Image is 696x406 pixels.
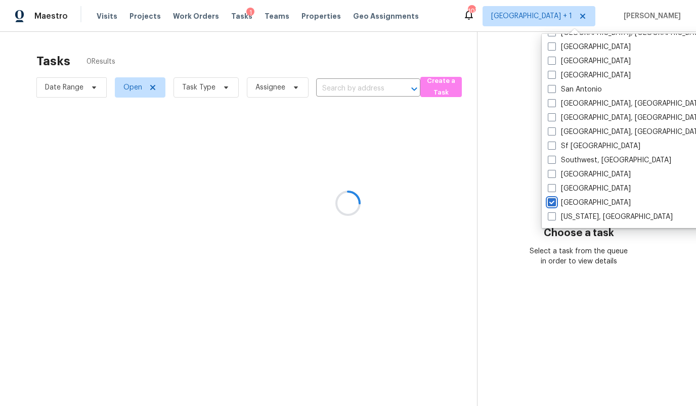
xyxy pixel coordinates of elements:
label: [GEOGRAPHIC_DATA] [548,184,631,194]
div: 1 [246,8,254,18]
label: [GEOGRAPHIC_DATA] [548,56,631,66]
label: [GEOGRAPHIC_DATA] [548,42,631,52]
label: Southwest, [GEOGRAPHIC_DATA] [548,155,671,165]
label: [GEOGRAPHIC_DATA] [548,70,631,80]
label: [GEOGRAPHIC_DATA] [548,169,631,179]
label: San Antonio [548,84,602,95]
label: Sf [GEOGRAPHIC_DATA] [548,141,640,151]
label: [US_STATE], [GEOGRAPHIC_DATA] [548,212,673,222]
div: 107 [468,6,475,16]
label: [GEOGRAPHIC_DATA] [548,198,631,208]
